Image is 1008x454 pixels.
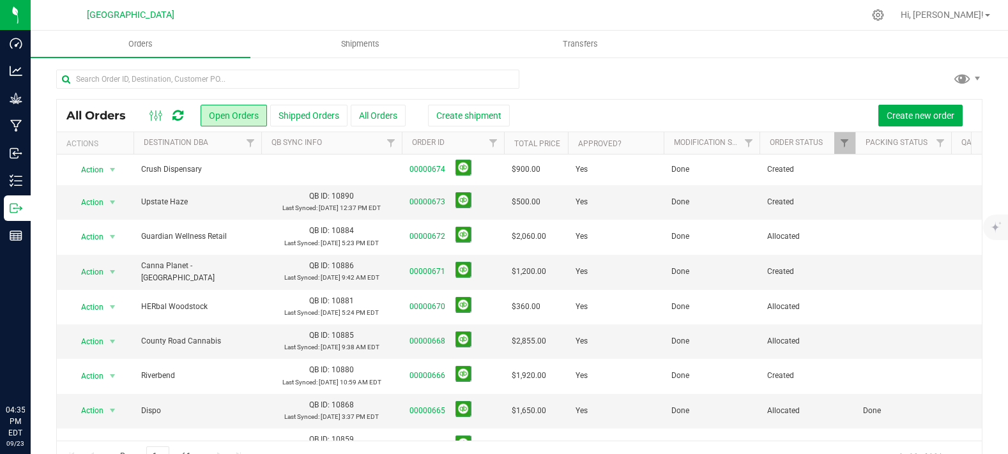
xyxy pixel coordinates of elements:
span: QB ID: [309,261,330,270]
span: select [105,367,121,385]
a: Modification Status [674,138,755,147]
a: Transfers [471,31,691,57]
a: Order Status [770,138,823,147]
span: Last Synced: [284,274,319,281]
span: Last Synced: [282,204,317,211]
span: Riverbend [141,370,254,382]
span: select [105,263,121,281]
span: Joint Jungle [141,439,254,451]
span: $2,060.00 [512,231,546,243]
a: Approved? [578,139,622,148]
span: [DATE] 5:24 PM EDT [321,309,379,316]
p: 04:35 PM EDT [6,404,25,439]
span: $1,650.00 [512,405,546,417]
inline-svg: Outbound [10,202,22,215]
span: Done [671,335,689,347]
span: select [105,161,121,179]
a: Filter [381,132,402,154]
span: Done [671,439,689,451]
a: 00000658 [409,439,445,451]
button: All Orders [351,105,406,126]
a: QB Sync Info [271,138,322,147]
span: Action [70,402,104,420]
button: Open Orders [201,105,267,126]
span: Action [70,367,104,385]
span: All Orders [66,109,139,123]
input: Search Order ID, Destination, Customer PO... [56,70,519,89]
span: Yes [576,370,588,382]
span: Last Synced: [284,309,319,316]
span: QB ID: [309,400,330,409]
span: County Road Cannabis [141,335,254,347]
span: Orders [111,38,170,50]
span: Done [671,370,689,382]
div: Manage settings [870,9,886,21]
span: Yes [576,231,588,243]
span: Done [863,439,881,451]
span: Allocated [767,301,848,313]
span: $2,735.00 [512,439,546,451]
span: select [105,228,121,246]
span: Transfers [546,38,615,50]
a: Filter [930,132,951,154]
a: 00000673 [409,196,445,208]
a: 00000666 [409,370,445,382]
span: QB ID: [309,435,330,444]
span: Yes [576,439,588,451]
span: Created [767,266,848,278]
a: Total Price [514,139,560,148]
span: Last Synced: [284,413,319,420]
span: Created [767,370,848,382]
span: Done [863,405,881,417]
a: 00000665 [409,405,445,417]
span: HERbal Woodstock [141,301,254,313]
a: Shipments [250,31,470,57]
a: Packing Status [866,138,928,147]
span: [DATE] 3:37 PM EDT [321,413,379,420]
span: 10881 [332,296,354,305]
p: 09/23 [6,439,25,448]
button: Shipped Orders [270,105,347,126]
a: Filter [834,132,855,154]
a: Orders [31,31,250,57]
span: 10880 [332,365,354,374]
span: Last Synced: [282,379,317,386]
span: Action [70,436,104,454]
a: 00000674 [409,163,445,176]
span: Allocated [767,439,848,451]
a: Filter [240,132,261,154]
span: $360.00 [512,301,540,313]
span: 10885 [332,331,354,340]
a: Order ID [412,138,445,147]
a: Filter [483,132,504,154]
span: Done [671,301,689,313]
span: Upstate Haze [141,196,254,208]
inline-svg: Inventory [10,174,22,187]
span: [DATE] 5:23 PM EDT [321,239,379,246]
span: 10886 [332,261,354,270]
inline-svg: Grow [10,92,22,105]
span: Created [767,196,848,208]
span: Created [767,163,848,176]
span: select [105,333,121,351]
span: Create new order [887,110,954,121]
span: select [105,402,121,420]
span: QB ID: [309,192,330,201]
span: QB ID: [309,226,330,235]
span: Action [70,333,104,351]
span: Guardian Wellness Retail [141,231,254,243]
inline-svg: Dashboard [10,37,22,50]
span: Yes [576,196,588,208]
span: $1,200.00 [512,266,546,278]
a: 00000670 [409,301,445,313]
span: Done [671,266,689,278]
a: 00000671 [409,266,445,278]
span: Done [671,231,689,243]
span: QB ID: [309,296,330,305]
div: Actions [66,139,128,148]
span: Hi, [PERSON_NAME]! [901,10,984,20]
span: [DATE] 9:38 AM EDT [321,344,379,351]
span: Action [70,228,104,246]
inline-svg: Analytics [10,64,22,77]
inline-svg: Reports [10,229,22,242]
